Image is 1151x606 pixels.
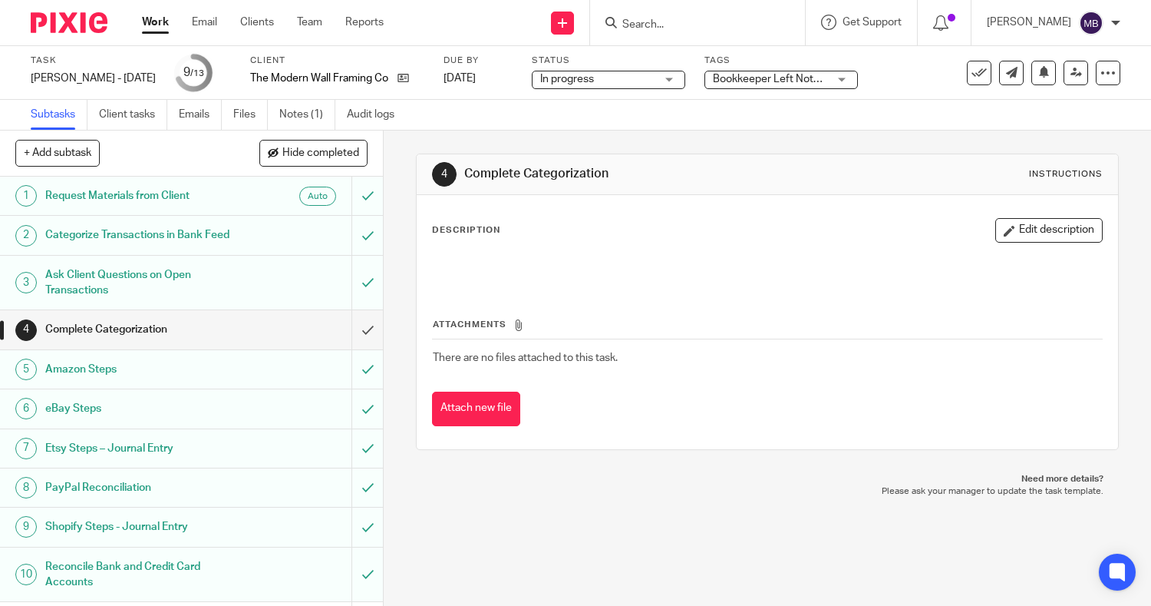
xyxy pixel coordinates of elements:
a: Email [192,15,217,30]
span: Get Support [843,17,902,28]
h1: Request Materials from Client [45,184,239,207]
div: 2 [15,225,37,247]
h1: eBay Steps [45,397,239,420]
h1: Complete Categorization [45,318,239,341]
label: Tags [704,55,858,67]
div: 8 [15,477,37,498]
a: Client tasks [99,100,167,130]
div: 9 [183,64,204,81]
h1: PayPal Reconciliation [45,476,239,499]
div: 9 [15,516,37,538]
div: Auto [299,187,336,206]
input: Search [621,18,759,32]
label: Task [31,55,156,67]
div: Instructions [1029,168,1103,180]
p: Please ask your manager to update the task template. [431,485,1104,498]
label: Due by [444,55,513,67]
a: Reports [345,15,384,30]
a: Team [297,15,322,30]
h1: Shopify Steps - Journal Entry [45,515,239,538]
a: Audit logs [347,100,406,130]
img: svg%3E [1079,11,1103,35]
button: Attach new file [432,392,520,426]
div: Tim - August 2025 [31,71,156,86]
h1: Amazon Steps [45,358,239,381]
div: 5 [15,359,37,380]
a: Subtasks [31,100,87,130]
p: [PERSON_NAME] [987,15,1071,30]
span: Hide completed [282,147,359,160]
span: There are no files attached to this task. [433,353,618,363]
div: [PERSON_NAME] - [DATE] [31,71,156,86]
span: Bookkeeper Left Note + 1 [713,74,836,84]
span: [DATE] [444,73,476,84]
small: /13 [190,69,204,78]
div: 10 [15,564,37,585]
h1: Reconcile Bank and Credit Card Accounts [45,555,239,594]
a: Notes (1) [279,100,335,130]
a: Clients [240,15,274,30]
label: Client [250,55,424,67]
div: 4 [15,320,37,341]
button: Hide completed [259,140,368,166]
span: Attachments [433,320,506,329]
div: 4 [432,162,457,187]
h1: Etsy Steps – Journal Entry [45,437,239,460]
div: 6 [15,398,37,419]
p: Need more details? [431,473,1104,485]
h1: Categorize Transactions in Bank Feed [45,224,239,247]
p: Description [432,224,500,237]
button: Edit description [995,218,1103,243]
a: Work [142,15,169,30]
p: The Modern Wall Framing Co Inc [250,71,390,86]
img: Pixie [31,12,107,33]
h1: Complete Categorization [464,166,800,182]
span: In progress [540,74,594,84]
button: + Add subtask [15,140,100,166]
div: 7 [15,438,37,459]
a: Emails [179,100,222,130]
h1: Ask Client Questions on Open Transactions [45,263,239,303]
div: 1 [15,185,37,207]
a: Files [233,100,268,130]
div: 3 [15,272,37,293]
label: Status [532,55,685,67]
